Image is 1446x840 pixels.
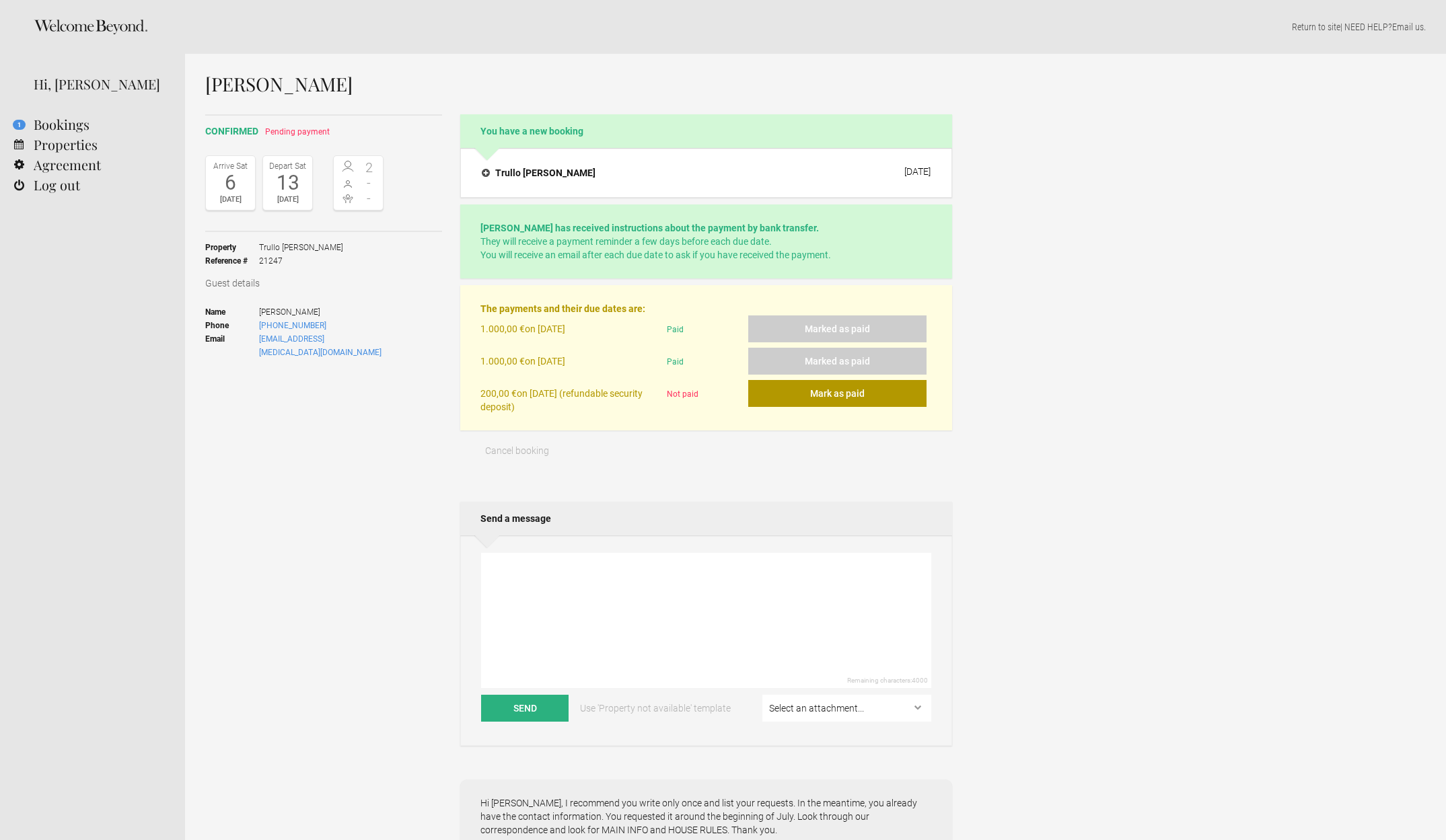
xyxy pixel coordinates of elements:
[266,173,309,193] div: 13
[481,695,569,722] button: Send
[205,305,259,319] strong: Name
[259,334,382,357] a: [EMAIL_ADDRESS][MEDICAL_DATA][DOMAIN_NAME]
[748,348,927,375] button: Marked as paid
[571,695,740,722] a: Use 'Property not available' template
[661,315,748,348] div: Paid
[480,303,645,314] strong: The payments and their due dates are:
[460,114,952,148] h2: You have a new booking
[480,323,525,334] flynt-currency: 1.000,00 €
[259,321,326,330] a: [PHONE_NUMBER]
[471,159,941,187] button: Trullo [PERSON_NAME] [DATE]
[480,348,661,380] div: on [DATE]
[482,166,595,180] h4: Trullo [PERSON_NAME]
[480,223,819,233] strong: [PERSON_NAME] has received instructions about the payment by bank transfer.
[266,159,309,173] div: Depart Sat
[485,445,549,456] span: Cancel booking
[265,127,330,137] span: Pending payment
[205,124,442,139] h2: confirmed
[359,192,380,205] span: -
[480,221,932,262] p: They will receive a payment reminder a few days before each due date. You will receive an email a...
[661,348,748,380] div: Paid
[460,437,574,464] button: Cancel booking
[259,241,343,254] span: Trullo [PERSON_NAME]
[359,161,380,174] span: 2
[205,332,259,359] strong: Email
[205,319,259,332] strong: Phone
[1392,22,1424,32] a: Email us
[13,120,26,130] flynt-notification-badge: 1
[480,380,661,414] div: on [DATE] (refundable security deposit)
[460,502,952,535] h2: Send a message
[266,193,309,206] div: [DATE]
[748,315,927,342] button: Marked as paid
[259,254,343,268] span: 21247
[1292,22,1340,32] a: Return to site
[480,388,517,399] flynt-currency: 200,00 €
[209,193,252,206] div: [DATE]
[259,305,384,319] span: [PERSON_NAME]
[209,159,252,173] div: Arrive Sat
[748,380,927,407] button: Mark as paid
[205,20,1426,34] p: | NEED HELP? .
[480,315,661,348] div: on [DATE]
[34,74,165,94] div: Hi, [PERSON_NAME]
[661,380,748,414] div: Not paid
[359,176,380,190] span: -
[205,276,442,290] h3: Guest details
[904,166,931,177] div: [DATE]
[209,173,252,193] div: 6
[205,241,259,254] strong: Property
[205,254,259,268] strong: Reference #
[480,356,525,367] flynt-currency: 1.000,00 €
[205,74,952,94] h1: [PERSON_NAME]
